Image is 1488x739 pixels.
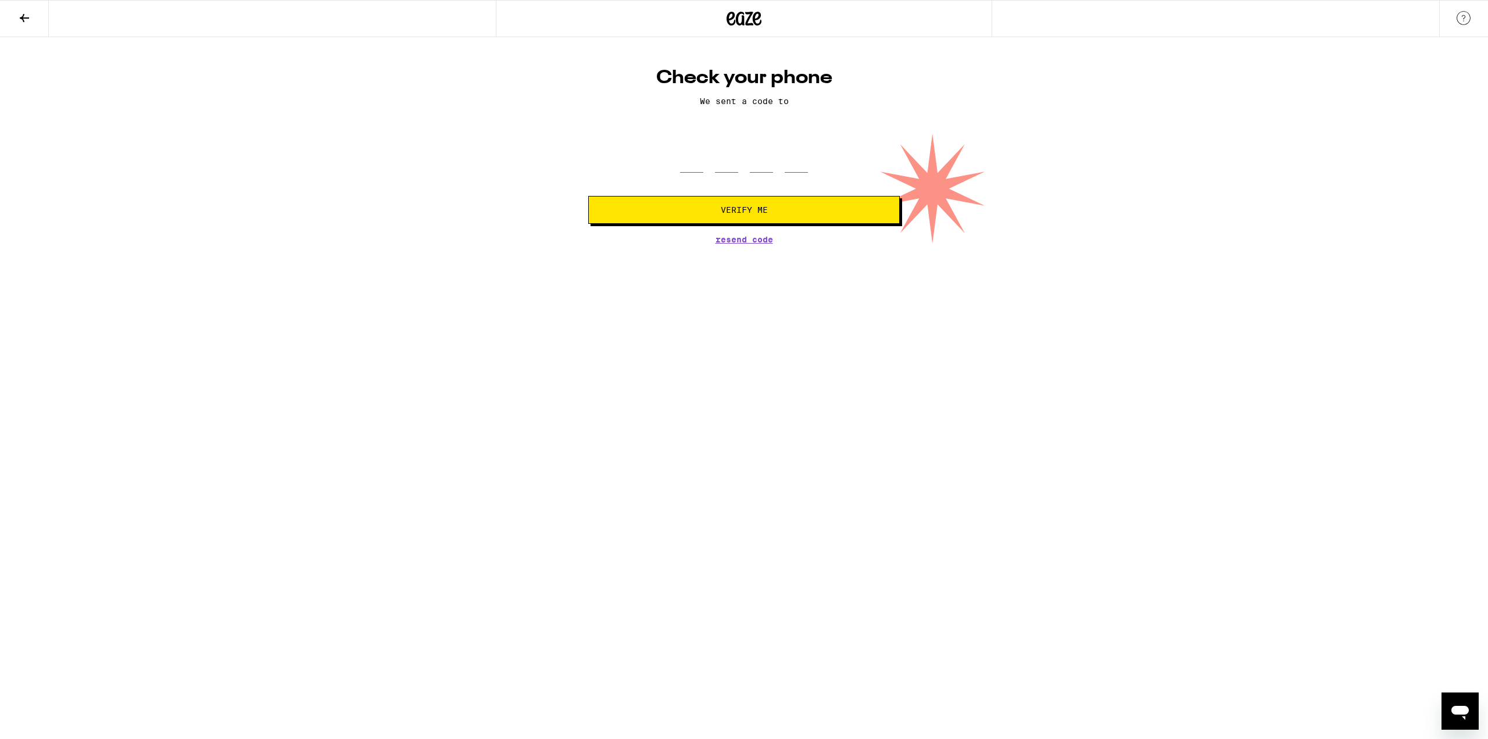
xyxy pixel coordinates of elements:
span: Verify Me [721,206,768,214]
button: Resend Code [716,235,773,244]
p: We sent a code to [588,97,900,106]
button: Verify Me [588,196,900,224]
h1: Check your phone [588,66,900,90]
iframe: Button to launch messaging window [1441,692,1479,730]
